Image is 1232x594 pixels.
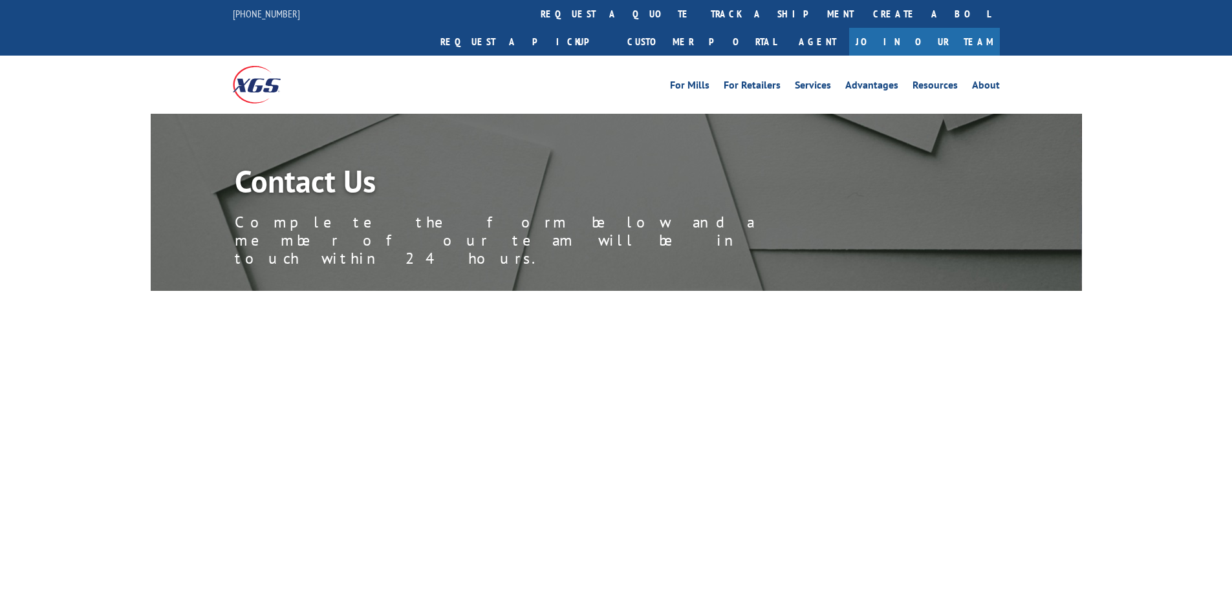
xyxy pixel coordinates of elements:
[670,80,709,94] a: For Mills
[233,7,300,20] a: [PHONE_NUMBER]
[431,28,618,56] a: Request a pickup
[795,80,831,94] a: Services
[235,213,817,268] p: Complete the form below and a member of our team will be in touch within 24 hours.
[913,80,958,94] a: Resources
[972,80,1000,94] a: About
[845,80,898,94] a: Advantages
[724,80,781,94] a: For Retailers
[786,28,849,56] a: Agent
[235,165,817,203] h1: Contact Us
[618,28,786,56] a: Customer Portal
[849,28,1000,56] a: Join Our Team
